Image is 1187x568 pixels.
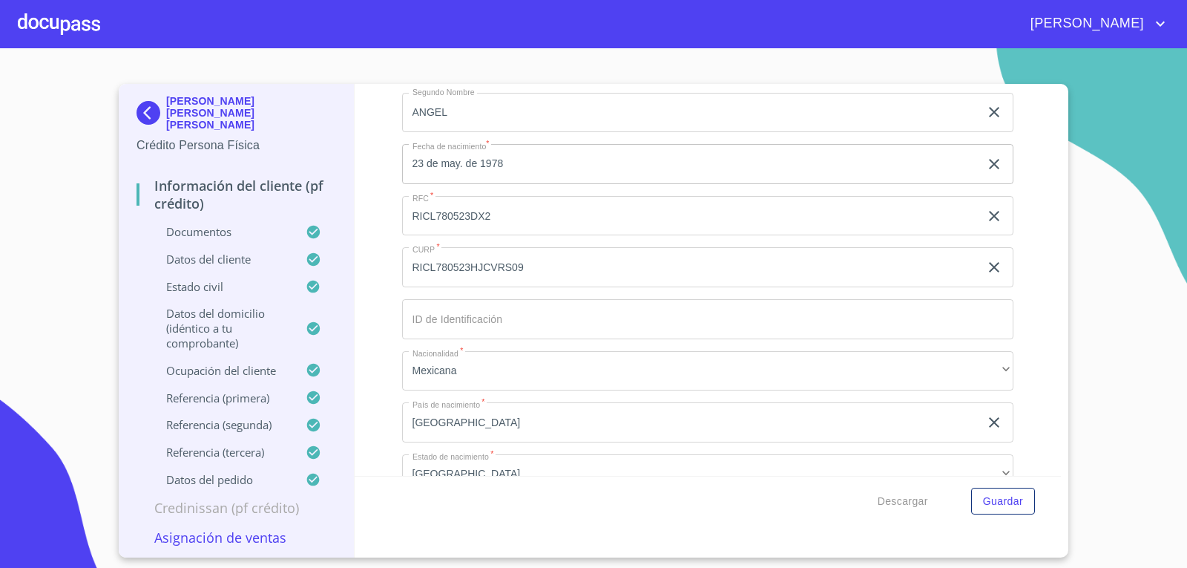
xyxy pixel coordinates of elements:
img: Docupass spot blue [137,101,166,125]
p: Datos del cliente [137,252,306,267]
div: [PERSON_NAME] [PERSON_NAME] [PERSON_NAME] [137,95,336,137]
p: Datos del domicilio (idéntico a tu comprobante) [137,306,306,350]
button: clear input [985,258,1003,276]
button: clear input [985,414,1003,431]
p: Ocupación del Cliente [137,363,306,378]
p: Credinissan (PF crédito) [137,499,336,517]
p: Crédito Persona Física [137,137,336,154]
button: account of current user [1019,12,1169,36]
p: Información del cliente (PF crédito) [137,177,336,212]
p: Documentos [137,224,306,239]
button: Descargar [872,488,934,515]
span: Guardar [983,492,1023,511]
p: Referencia (primera) [137,391,306,405]
button: clear input [985,207,1003,225]
span: Descargar [878,492,928,511]
span: [PERSON_NAME] [1019,12,1151,36]
p: Datos del pedido [137,472,306,487]
button: clear input [985,103,1003,121]
p: Estado Civil [137,279,306,294]
p: Asignación de Ventas [137,529,336,546]
p: Referencia (segunda) [137,417,306,432]
div: [GEOGRAPHIC_DATA] [402,454,1014,494]
div: Mexicana [402,351,1014,391]
p: [PERSON_NAME] [PERSON_NAME] [PERSON_NAME] [166,95,336,131]
button: Guardar [971,488,1035,515]
p: Referencia (tercera) [137,445,306,460]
